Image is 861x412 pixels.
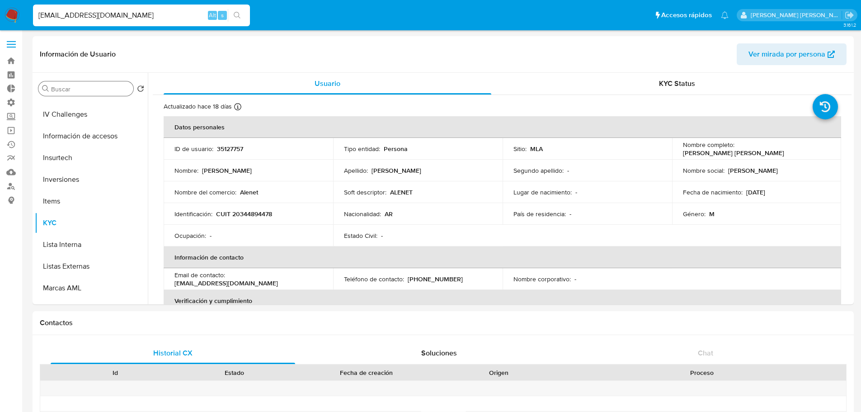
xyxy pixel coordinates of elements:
[174,188,236,196] p: Nombre del comercio :
[513,275,571,283] p: Nombre corporativo :
[384,145,408,153] p: Persona
[565,368,840,377] div: Proceso
[746,188,765,196] p: [DATE]
[344,275,404,283] p: Teléfono de contacto :
[315,78,340,89] span: Usuario
[574,275,576,283] p: -
[174,279,278,287] p: [EMAIL_ADDRESS][DOMAIN_NAME]
[153,348,193,358] span: Historial CX
[421,348,457,358] span: Soluciones
[659,78,695,89] span: KYC Status
[513,166,564,175] p: Segundo apellido :
[385,210,393,218] p: AR
[381,232,383,240] p: -
[683,141,734,149] p: Nombre completo :
[164,246,841,268] th: Información de contacto
[446,368,552,377] div: Origen
[210,232,212,240] p: -
[344,232,377,240] p: Estado Civil :
[174,232,206,240] p: Ocupación :
[35,277,148,299] button: Marcas AML
[35,212,148,234] button: KYC
[217,145,243,153] p: 35127757
[181,368,287,377] div: Estado
[174,271,225,279] p: Email de contacto :
[174,166,198,175] p: Nombre :
[683,188,743,196] p: Fecha de nacimiento :
[202,166,252,175] p: [PERSON_NAME]
[530,145,543,153] p: MLA
[240,188,258,196] p: Alenet
[408,275,463,283] p: [PHONE_NUMBER]
[35,190,148,212] button: Items
[575,188,577,196] p: -
[567,166,569,175] p: -
[174,145,213,153] p: ID de usuario :
[845,10,854,20] a: Salir
[40,50,116,59] h1: Información de Usuario
[513,210,566,218] p: País de residencia :
[164,116,841,138] th: Datos personales
[748,43,825,65] span: Ver mirada por persona
[164,102,232,111] p: Actualizado hace 18 días
[721,11,729,19] a: Notificaciones
[344,188,386,196] p: Soft descriptor :
[35,169,148,190] button: Inversiones
[62,368,169,377] div: Id
[300,368,433,377] div: Fecha de creación
[216,210,272,218] p: CUIT 20344894478
[728,166,778,175] p: [PERSON_NAME]
[228,9,246,22] button: search-icon
[51,85,130,93] input: Buscar
[174,210,212,218] p: Identificación :
[42,85,49,92] button: Buscar
[513,145,527,153] p: Sitio :
[344,145,380,153] p: Tipo entidad :
[35,234,148,256] button: Lista Interna
[709,210,715,218] p: M
[683,210,706,218] p: Género :
[372,166,421,175] p: [PERSON_NAME]
[569,210,571,218] p: -
[344,166,368,175] p: Apellido :
[698,348,713,358] span: Chat
[513,188,572,196] p: Lugar de nacimiento :
[35,104,148,125] button: IV Challenges
[35,299,148,321] button: Perfiles
[209,11,216,19] span: Alt
[221,11,224,19] span: s
[35,147,148,169] button: Insurtech
[40,318,847,327] h1: Contactos
[33,9,250,21] input: Buscar usuario o caso...
[751,11,842,19] p: alejandroramon.martinez@mercadolibre.com
[683,149,784,157] p: [PERSON_NAME] [PERSON_NAME]
[683,166,725,175] p: Nombre social :
[137,85,144,95] button: Volver al orden por defecto
[164,290,841,312] th: Verificación y cumplimiento
[35,125,148,147] button: Información de accesos
[661,10,712,20] span: Accesos rápidos
[737,43,847,65] button: Ver mirada por persona
[35,256,148,277] button: Listas Externas
[344,210,381,218] p: Nacionalidad :
[390,188,413,196] p: ALENET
